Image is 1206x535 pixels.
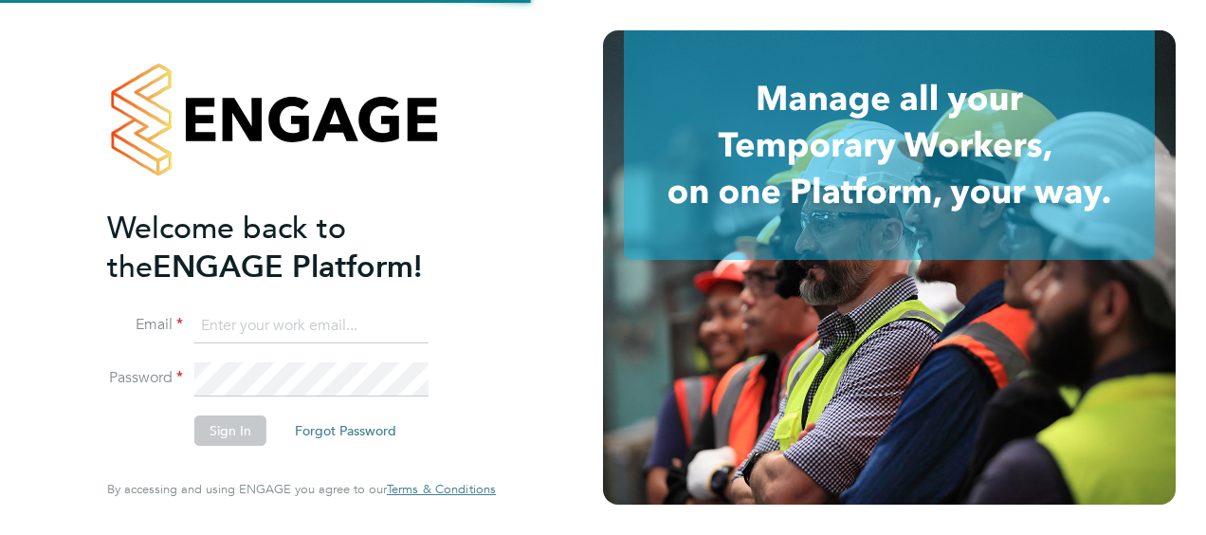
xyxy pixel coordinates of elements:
a: Terms & Conditions [387,482,496,497]
button: Forgot Password [280,415,411,446]
label: Password [107,368,183,388]
span: Welcome back to the [107,210,346,286]
button: Sign In [194,415,266,446]
h2: ENGAGE Platform! [107,209,477,286]
label: Email [107,315,183,335]
span: By accessing and using ENGAGE you agree to our [107,481,496,497]
input: Enter your work email... [194,309,429,343]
